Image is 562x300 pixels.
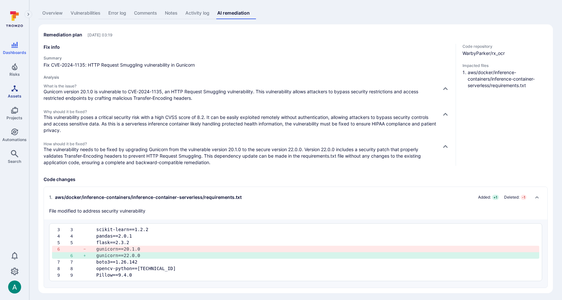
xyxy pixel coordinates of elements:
span: Search [8,159,21,164]
div: 6 [57,246,70,252]
h4: Summary [44,56,450,60]
div: Collapse [44,187,547,219]
div: 7 [57,259,70,265]
div: 3 [70,226,83,233]
span: - 1 [521,195,527,200]
div: 4 [70,233,83,239]
span: Dashboards [3,50,26,55]
div: Arjan Dehar [8,280,21,293]
span: Impacted files [462,63,548,68]
a: Notes [161,7,181,19]
span: 1 . [49,194,52,201]
li: aws/docker/inference-containers/inference-container-serverless/requirements.txt [468,69,548,89]
div: + [83,252,96,259]
div: Alert tabs [38,7,553,19]
div: 9 [57,272,70,278]
a: Vulnerabilities [67,7,104,19]
div: 5 [57,239,70,246]
span: + 1 [492,195,499,200]
div: 8 [57,265,70,272]
pre: flask==2.3.2 [96,239,534,246]
span: Deleted: [504,195,519,200]
pre: scikit-learn==1.2.2 [96,226,534,233]
pre: pandas==2.0.1 [96,233,534,239]
p: File modified to address security vulnerability [49,208,145,214]
p: The vulnerability needs to be fixed by upgrading Gunicorn from the vulnerable version 20.1.0 to t... [44,146,436,166]
span: Code repository [462,44,548,49]
div: 6 [70,252,83,259]
span: Why should it be fixed? [44,109,436,114]
div: aws/docker/inference-containers/inference-container-serverless/requirements.txt [49,194,242,201]
pre: gunicorn==22.0.0 [96,252,534,259]
a: Error log [104,7,130,19]
div: 7 [70,259,83,265]
a: AI remediation [213,7,254,19]
div: 4 [57,233,70,239]
span: Risks [9,72,20,77]
h3: Code changes [44,176,548,183]
pre: gunicorn==20.1.0 [96,246,534,252]
div: 8 [70,265,83,272]
img: ACg8ocLSa5mPYBaXNx3eFu_EmspyJX0laNWN7cXOFirfQ7srZveEpg=s96-c [8,280,21,293]
p: This vulnerability poses a critical security risk with a high CVSS score of 8.2. It can be easily... [44,114,436,134]
span: Automations [2,137,27,142]
span: Only visible to Tromzo users [87,33,113,37]
h2: Remediation plan [44,32,82,38]
i: Expand navigation menu [26,12,31,17]
h3: Fix info [44,44,450,50]
pre: boto3==1.26.142 [96,259,534,265]
a: Overview [38,7,67,19]
span: Assets [8,94,21,98]
div: 5 [70,239,83,246]
h4: Analysis [44,75,450,80]
button: Expand navigation menu [24,10,32,18]
span: How should it be fixed? [44,141,436,146]
div: - [83,246,96,252]
span: Projects [7,115,22,120]
a: Activity log [181,7,213,19]
pre: Pillow==9.4.0 [96,272,534,278]
span: WarbyParker/rx_ocr [462,50,548,57]
span: Added: [478,195,491,200]
span: What is the issue? [44,84,436,88]
div: 9 [70,272,83,278]
div: 3 [57,226,70,233]
a: Comments [130,7,161,19]
pre: opencv-python==[TECHNICAL_ID] [96,265,534,272]
p: Gunicorn version 20.1.0 is vulnerable to CVE-2024-1135, an HTTP Request Smuggling vulnerability. ... [44,88,436,101]
span: Fix CVE-2024-1135: HTTP Request Smuggling vulnerability in Gunicorn [44,62,450,68]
